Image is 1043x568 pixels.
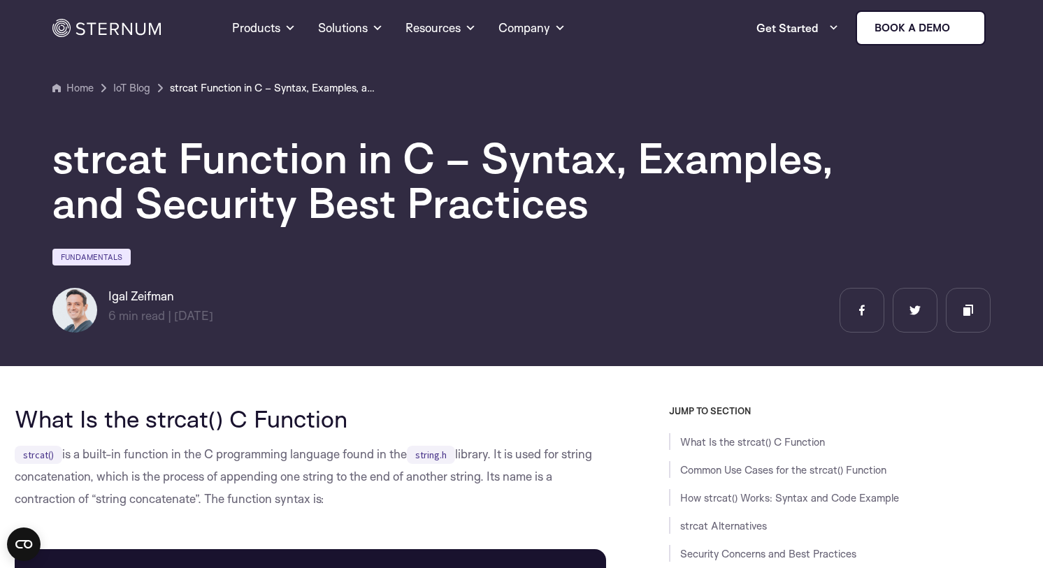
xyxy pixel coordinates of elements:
[856,10,986,45] a: Book a demo
[108,308,116,323] span: 6
[405,3,476,53] a: Resources
[680,519,767,532] a: strcat Alternatives
[108,308,171,323] span: min read |
[113,80,150,96] a: IoT Blog
[52,288,97,333] img: Igal Zeifman
[232,3,296,53] a: Products
[680,463,886,476] a: Common Use Cases for the strcat() Function
[174,308,213,323] span: [DATE]
[15,443,606,510] p: is a built-in function in the C programming language found in the library. It is used for string ...
[52,249,131,265] a: Fundamentals
[669,405,1028,416] h3: JUMP TO SECTION
[956,22,967,34] img: sternum iot
[7,527,41,561] button: Open CMP widget
[170,80,380,96] a: strcat Function in C – Syntax, Examples, and Security Best Practices
[108,288,213,305] h6: Igal Zeifman
[52,136,891,225] h1: strcat Function in C – Syntax, Examples, and Security Best Practices
[498,3,566,53] a: Company
[680,547,856,560] a: Security Concerns and Best Practices
[756,14,839,42] a: Get Started
[15,405,606,432] h2: What Is the strcat() C Function
[52,80,94,96] a: Home
[680,435,825,449] a: What Is the strcat() C Function
[318,3,383,53] a: Solutions
[15,446,62,464] code: strcat()
[407,446,455,464] code: string.h
[680,491,899,504] a: How strcat() Works: Syntax and Code Example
